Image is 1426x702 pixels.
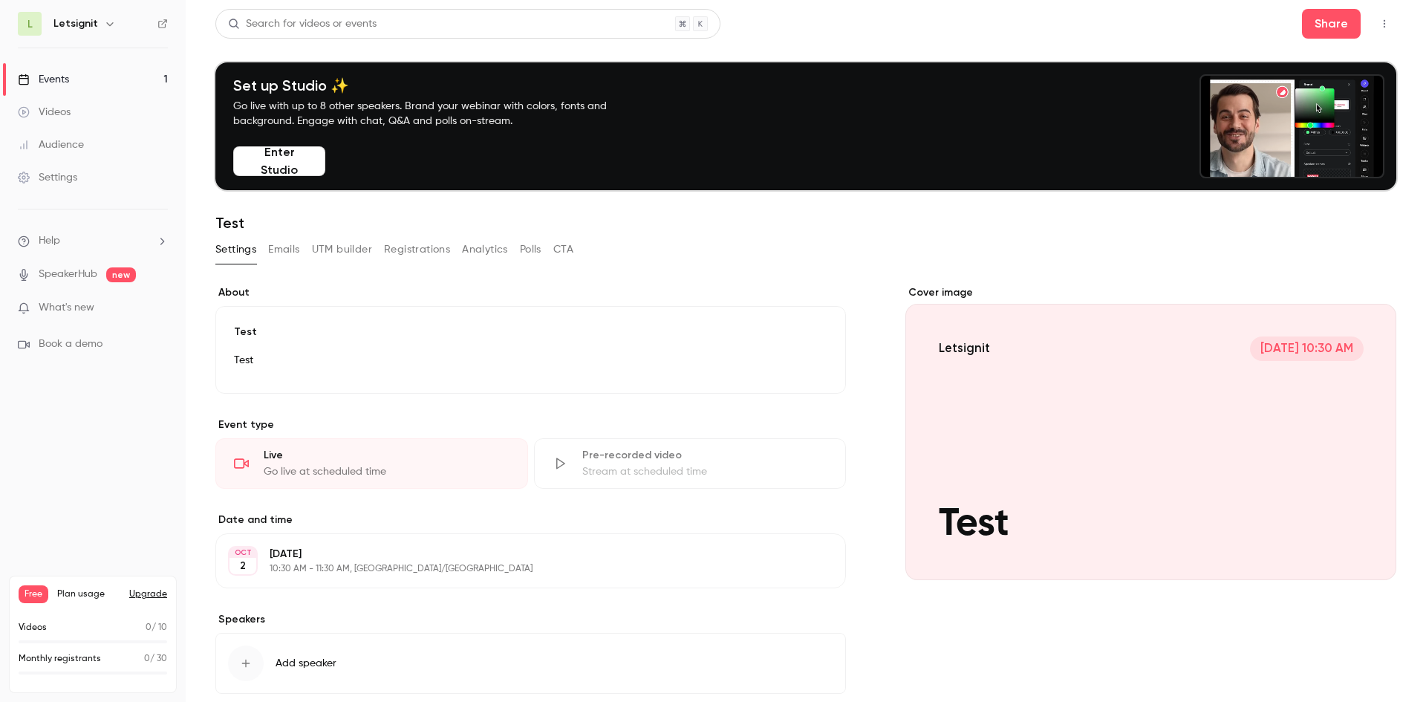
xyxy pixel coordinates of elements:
label: About [215,285,846,300]
p: Event type [215,417,846,432]
p: / 30 [144,652,167,666]
button: UTM builder [312,238,372,261]
button: CTA [553,238,573,261]
div: OCT [229,547,256,558]
div: Settings [18,170,77,185]
span: What's new [39,300,94,316]
a: SpeakerHub [39,267,97,282]
div: Search for videos or events [228,16,377,32]
div: Stream at scheduled time [582,464,828,479]
li: help-dropdown-opener [18,233,168,249]
button: Upgrade [129,588,167,600]
div: Live [264,448,509,463]
span: 0 [144,654,150,663]
span: Add speaker [276,656,336,671]
button: Settings [215,238,256,261]
div: LiveGo live at scheduled time [215,438,528,489]
div: Pre-recorded video [582,448,828,463]
span: Free [19,585,48,603]
div: Pre-recorded videoStream at scheduled time [534,438,847,489]
div: Events [18,72,69,87]
span: 0 [146,623,152,632]
span: Help [39,233,60,249]
p: / 10 [146,621,167,634]
button: Polls [520,238,541,261]
button: Share [1302,9,1361,39]
button: Emails [268,238,299,261]
p: Test [234,351,827,369]
p: Go live with up to 8 other speakers. Brand your webinar with colors, fonts and background. Engage... [233,99,642,129]
h4: Set up Studio ✨ [233,77,642,94]
p: [DATE] [270,547,767,562]
p: 10:30 AM - 11:30 AM, [GEOGRAPHIC_DATA]/[GEOGRAPHIC_DATA] [270,563,767,575]
label: Speakers [215,612,846,627]
p: 2 [240,559,246,573]
h6: Letsignit [53,16,98,31]
h1: Test [215,214,1396,232]
span: L [27,16,33,32]
span: Book a demo [39,337,102,352]
p: Videos [19,621,47,634]
button: Add speaker [215,633,846,694]
label: Date and time [215,513,846,527]
div: Go live at scheduled time [264,464,509,479]
button: Analytics [462,238,508,261]
p: Test [234,325,827,339]
div: Audience [18,137,84,152]
button: Enter Studio [233,146,325,176]
span: Plan usage [57,588,120,600]
label: Cover image [905,285,1396,300]
div: Videos [18,105,71,120]
p: Monthly registrants [19,652,101,666]
section: Cover image [905,285,1396,580]
button: Registrations [384,238,450,261]
span: new [106,267,136,282]
iframe: Noticeable Trigger [150,302,168,315]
